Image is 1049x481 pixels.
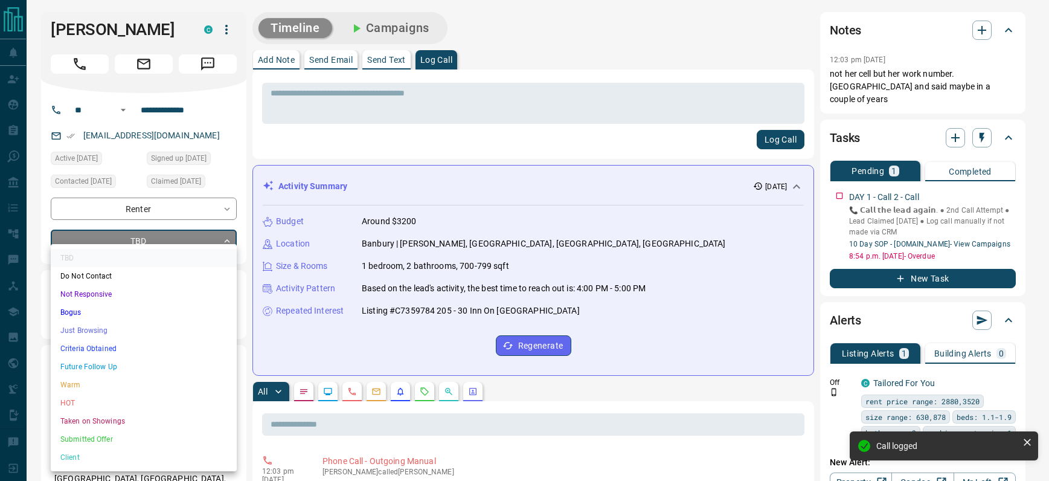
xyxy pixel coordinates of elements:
[51,358,237,376] li: Future Follow Up
[51,376,237,394] li: Warm
[51,394,237,412] li: HOT
[51,430,237,448] li: Submitted Offer
[876,441,1018,451] div: Call logged
[51,267,237,285] li: Do Not Contact
[51,448,237,466] li: Client
[51,285,237,303] li: Not Responsive
[51,340,237,358] li: Criteria Obtained
[51,412,237,430] li: Taken on Showings
[51,303,237,321] li: Bogus
[51,321,237,340] li: Just Browsing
